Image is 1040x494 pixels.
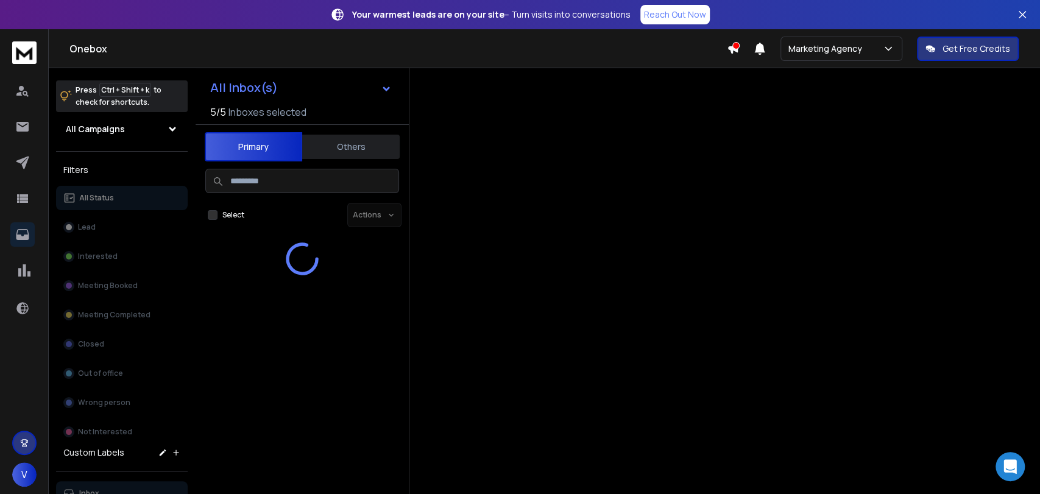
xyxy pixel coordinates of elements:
[222,210,244,220] label: Select
[12,41,37,64] img: logo
[352,9,631,21] p: – Turn visits into conversations
[56,161,188,178] h3: Filters
[69,41,727,56] h1: Onebox
[99,83,151,97] span: Ctrl + Shift + k
[200,76,401,100] button: All Inbox(s)
[76,84,161,108] p: Press to check for shortcuts.
[63,446,124,459] h3: Custom Labels
[12,462,37,487] button: V
[352,9,504,20] strong: Your warmest leads are on your site
[228,105,306,119] h3: Inboxes selected
[210,82,278,94] h1: All Inbox(s)
[788,43,867,55] p: Marketing Agency
[302,133,400,160] button: Others
[210,105,226,119] span: 5 / 5
[943,43,1010,55] p: Get Free Credits
[640,5,710,24] a: Reach Out Now
[996,452,1025,481] div: Open Intercom Messenger
[66,123,125,135] h1: All Campaigns
[644,9,706,21] p: Reach Out Now
[917,37,1019,61] button: Get Free Credits
[56,117,188,141] button: All Campaigns
[205,132,302,161] button: Primary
